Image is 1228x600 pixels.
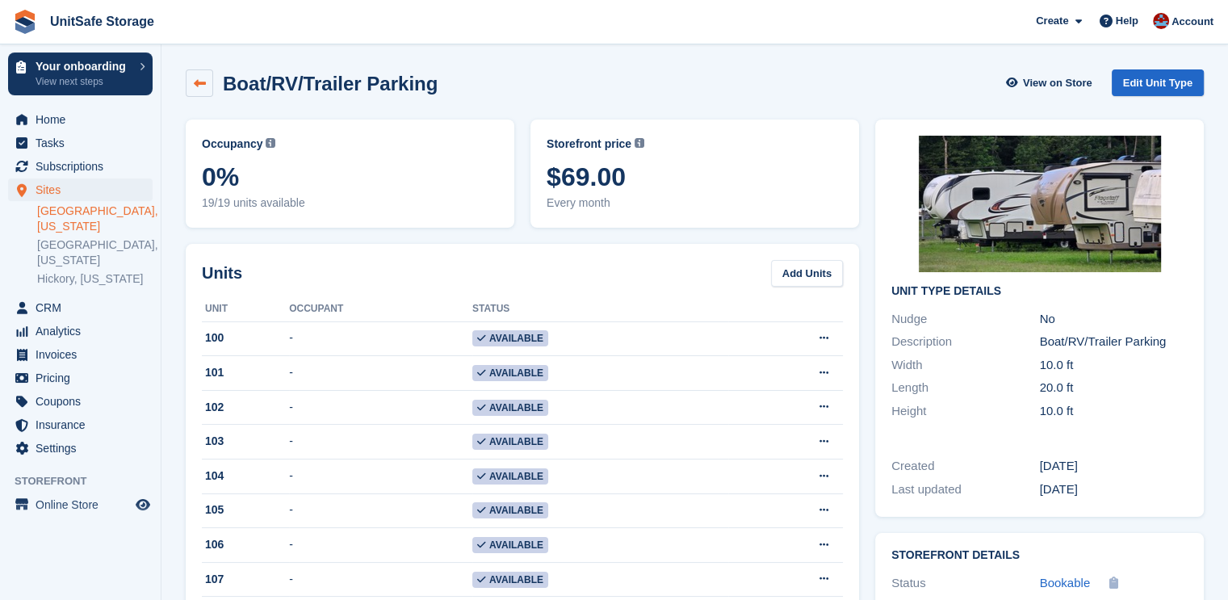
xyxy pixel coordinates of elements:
span: Account [1171,14,1213,30]
th: Status [472,296,728,322]
div: No [1040,310,1188,329]
a: menu [8,493,153,516]
span: Invoices [36,343,132,366]
div: Height [891,402,1040,421]
div: 10.0 ft [1040,356,1188,375]
span: Online Store [36,493,132,516]
span: Tasks [36,132,132,154]
a: menu [8,367,153,389]
span: 0% [202,162,498,191]
a: menu [8,108,153,131]
span: Storefront [15,473,161,489]
span: Create [1036,13,1068,29]
img: icon-info-grey-7440780725fd019a000dd9b08b2336e03edf1995a4989e88bcd33f0948082b44.svg [635,138,644,148]
div: Width [891,356,1040,375]
span: Home [36,108,132,131]
div: Length [891,379,1040,397]
h2: Unit Type details [891,285,1188,298]
p: Your onboarding [36,61,132,72]
img: Danielle Galang [1153,13,1169,29]
div: 107 [202,571,289,588]
span: Available [472,330,548,346]
span: Available [472,537,548,553]
span: Settings [36,437,132,459]
span: Occupancy [202,136,262,153]
td: - [289,459,472,494]
div: 100 [202,329,289,346]
span: View on Store [1023,75,1092,91]
span: CRM [36,296,132,319]
div: Created [891,457,1040,476]
a: Edit Unit Type [1112,69,1204,96]
a: [GEOGRAPHIC_DATA], [US_STATE] [37,237,153,268]
span: Help [1116,13,1138,29]
a: Your onboarding View next steps [8,52,153,95]
td: - [289,390,472,425]
span: $69.00 [547,162,843,191]
td: - [289,562,472,597]
a: menu [8,320,153,342]
div: 106 [202,536,289,553]
span: Available [472,468,548,485]
a: menu [8,413,153,436]
span: Available [472,400,548,416]
span: Bookable [1040,576,1091,590]
a: menu [8,178,153,201]
a: Add Units [771,260,843,287]
a: menu [8,155,153,178]
a: Preview store [133,495,153,514]
div: 103 [202,433,289,450]
div: Boat/RV/Trailer Parking [1040,333,1188,351]
span: Analytics [36,320,132,342]
td: - [289,321,472,356]
span: Available [472,365,548,381]
div: Status [891,574,1040,593]
span: Every month [547,195,843,212]
a: menu [8,343,153,366]
img: boat%20rv%20.jpg [919,136,1161,272]
div: [DATE] [1040,457,1188,476]
div: 105 [202,501,289,518]
a: Hickory, [US_STATE] [37,271,153,287]
span: Sites [36,178,132,201]
th: Occupant [289,296,472,322]
td: - [289,528,472,563]
a: menu [8,132,153,154]
td: - [289,493,472,528]
td: - [289,425,472,459]
span: Available [472,572,548,588]
span: Subscriptions [36,155,132,178]
span: Pricing [36,367,132,389]
h2: Storefront Details [891,549,1188,562]
th: Unit [202,296,289,322]
a: menu [8,296,153,319]
a: menu [8,437,153,459]
div: 10.0 ft [1040,402,1188,421]
td: - [289,356,472,391]
span: Insurance [36,413,132,436]
a: [GEOGRAPHIC_DATA], [US_STATE] [37,203,153,234]
a: UnitSafe Storage [44,8,161,35]
img: stora-icon-8386f47178a22dfd0bd8f6a31ec36ba5ce8667c1dd55bd0f319d3a0aa187defe.svg [13,10,37,34]
a: Bookable [1040,574,1091,593]
div: [DATE] [1040,480,1188,499]
div: 104 [202,468,289,485]
span: Available [472,502,548,518]
span: Available [472,434,548,450]
span: 19/19 units available [202,195,498,212]
p: View next steps [36,74,132,89]
h2: Boat/RV/Trailer Parking [223,73,438,94]
div: Last updated [891,480,1040,499]
a: View on Store [1004,69,1099,96]
div: Description [891,333,1040,351]
img: icon-info-grey-7440780725fd019a000dd9b08b2336e03edf1995a4989e88bcd33f0948082b44.svg [266,138,275,148]
h2: Units [202,261,242,285]
a: menu [8,390,153,413]
div: 20.0 ft [1040,379,1188,397]
span: Storefront price [547,136,631,153]
div: 102 [202,399,289,416]
span: Coupons [36,390,132,413]
div: Nudge [891,310,1040,329]
div: 101 [202,364,289,381]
